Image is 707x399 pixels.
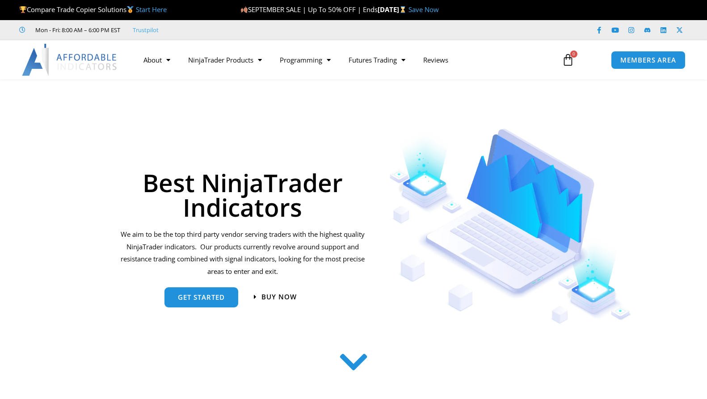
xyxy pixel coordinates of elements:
[119,228,366,278] p: We aim to be the top third party vendor serving traders with the highest quality NinjaTrader indi...
[408,5,439,14] a: Save Now
[261,294,297,300] span: Buy now
[378,5,408,14] strong: [DATE]
[389,129,632,324] img: Indicators 1 | Affordable Indicators – NinjaTrader
[135,50,179,70] a: About
[19,5,167,14] span: Compare Trade Copier Solutions
[620,57,676,63] span: MEMBERS AREA
[570,50,577,58] span: 0
[240,5,378,14] span: SEPTEMBER SALE | Up To 50% OFF | Ends
[548,47,588,73] a: 0
[400,6,406,13] img: ⌛
[119,170,366,219] h1: Best NinjaTrader Indicators
[254,294,297,300] a: Buy now
[20,6,26,13] img: 🏆
[33,25,120,35] span: Mon - Fri: 8:00 AM – 6:00 PM EST
[611,51,686,69] a: MEMBERS AREA
[164,287,238,307] a: get started
[127,6,134,13] img: 🥇
[241,6,248,13] img: 🍂
[135,50,552,70] nav: Menu
[136,5,167,14] a: Start Here
[340,50,414,70] a: Futures Trading
[178,294,225,301] span: get started
[133,25,159,35] a: Trustpilot
[22,44,118,76] img: LogoAI | Affordable Indicators – NinjaTrader
[179,50,271,70] a: NinjaTrader Products
[414,50,457,70] a: Reviews
[271,50,340,70] a: Programming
